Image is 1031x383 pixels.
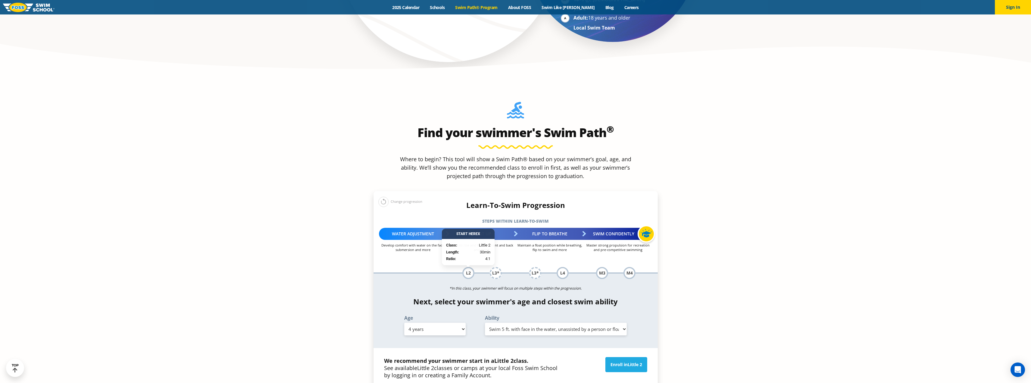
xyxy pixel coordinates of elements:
[516,243,584,252] p: Maintain a float position while breathing, flip to swim and more
[503,5,536,10] a: About FOSS
[404,316,466,320] label: Age
[374,125,658,140] h2: Find your swimmer's Swim Path
[387,5,425,10] a: 2025 Calendar
[480,249,490,255] span: 30min
[494,357,514,364] span: Little 2
[446,243,457,247] strong: Class:
[600,5,619,10] a: Blog
[450,5,503,10] a: Swim Path® Program
[374,297,658,306] h4: Next, select your swimmer's age and closest swim ability
[374,217,658,225] h5: Steps within Learn-to-Swim
[605,357,647,372] a: Enroll inLittle 2
[536,5,600,10] a: Swim Like [PERSON_NAME]
[478,232,480,236] span: X
[384,357,528,364] strong: We recommend your swimmer start in a class.
[584,228,652,240] div: Swim Confidently
[12,363,19,373] div: TOP
[507,102,524,122] img: Foss-Location-Swimming-Pool-Person.svg
[462,267,474,279] div: L2
[573,24,615,31] strong: Local Swim Team
[447,228,516,240] div: Float Up
[446,256,456,261] strong: Ratio:
[417,364,434,372] span: Little 2
[596,267,608,279] div: M3
[378,196,422,207] div: Change progression
[557,267,569,279] div: L4
[425,5,450,10] a: Schools
[628,362,642,367] span: Little 2
[446,250,459,254] strong: Length:
[384,357,557,379] p: See available classes or camps at your local Foss Swim School by logging in or creating a Family ...
[584,243,652,252] p: Master strong propulsion for recreation and pre-competitive swimming
[379,243,447,252] p: Develop comfort with water on the face, submersion and more
[398,155,634,180] p: Where to begin? This tool will show a Swim Path® based on your swimmer’s goal, age, and ability. ...
[573,14,588,21] strong: Adult:
[479,242,490,248] span: Little 2
[374,201,658,209] h4: Learn-To-Swim Progression
[379,228,447,240] div: Water Adjustment
[442,229,495,239] div: Start Here
[374,284,658,293] p: *In this class, your swimmer will focus on multiple steps within the progression.
[485,256,490,262] span: 4:1
[1011,363,1025,377] div: Open Intercom Messenger
[573,14,647,23] li: 18 years and older
[3,3,54,12] img: FOSS Swim School Logo
[619,5,644,10] a: Careers
[516,228,584,240] div: Flip to Breathe
[623,267,635,279] div: M4
[607,123,614,135] sup: ®
[485,316,627,320] label: Ability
